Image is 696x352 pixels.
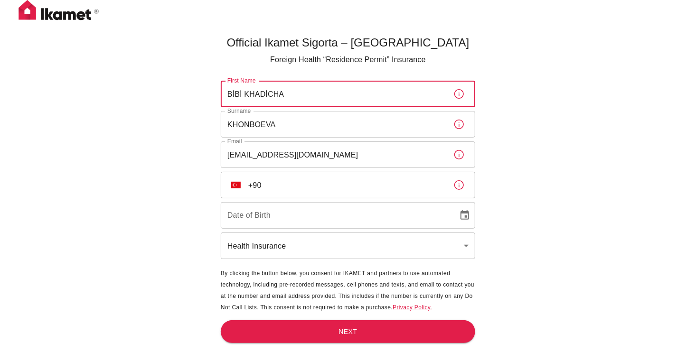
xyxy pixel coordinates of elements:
label: Surname [227,107,251,115]
label: Email [227,137,242,145]
input: DD/MM/YYYY [221,202,451,229]
button: Choose date [455,206,474,225]
label: First Name [227,76,256,84]
button: Select country [227,176,245,194]
button: Next [221,320,475,343]
div: Health Insurance [221,232,475,259]
p: Foreign Health “Residence Permit” Insurance [221,54,475,65]
a: Privacy Policy. [393,304,432,311]
span: By clicking the button below, you consent for IKAMET and partners to use automated technology, in... [221,270,474,311]
h5: Official Ikamet Sigorta – [GEOGRAPHIC_DATA] [221,35,475,50]
img: unknown [231,182,241,188]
